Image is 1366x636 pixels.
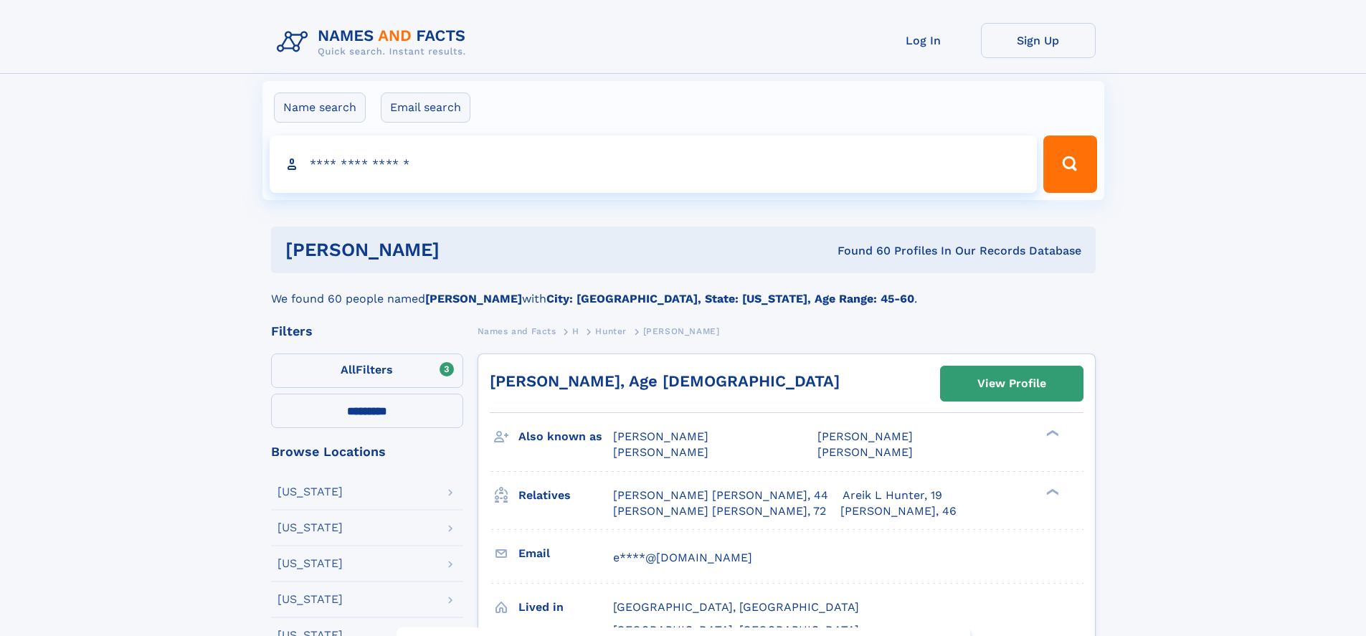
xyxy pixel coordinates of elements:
[278,522,343,533] div: [US_STATE]
[817,429,913,443] span: [PERSON_NAME]
[638,243,1081,259] div: Found 60 Profiles In Our Records Database
[981,23,1096,58] a: Sign Up
[381,92,470,123] label: Email search
[643,326,720,336] span: [PERSON_NAME]
[271,353,463,388] label: Filters
[285,241,639,259] h1: [PERSON_NAME]
[840,503,957,519] a: [PERSON_NAME], 46
[613,600,859,614] span: [GEOGRAPHIC_DATA], [GEOGRAPHIC_DATA]
[518,424,613,449] h3: Also known as
[843,488,942,503] a: Areik L Hunter, 19
[866,23,981,58] a: Log In
[518,541,613,566] h3: Email
[274,92,366,123] label: Name search
[595,326,627,336] span: Hunter
[546,292,914,305] b: City: [GEOGRAPHIC_DATA], State: [US_STATE], Age Range: 45-60
[278,486,343,498] div: [US_STATE]
[271,325,463,338] div: Filters
[518,595,613,620] h3: Lived in
[977,367,1046,400] div: View Profile
[271,23,478,62] img: Logo Names and Facts
[278,594,343,605] div: [US_STATE]
[478,322,556,340] a: Names and Facts
[271,445,463,458] div: Browse Locations
[278,558,343,569] div: [US_STATE]
[572,322,579,340] a: H
[613,503,826,519] a: [PERSON_NAME] [PERSON_NAME], 72
[613,488,828,503] a: [PERSON_NAME] [PERSON_NAME], 44
[341,363,356,376] span: All
[941,366,1083,401] a: View Profile
[1043,429,1060,438] div: ❯
[572,326,579,336] span: H
[613,429,708,443] span: [PERSON_NAME]
[271,273,1096,308] div: We found 60 people named with .
[270,136,1038,193] input: search input
[1043,487,1060,496] div: ❯
[490,372,840,390] a: [PERSON_NAME], Age [DEMOGRAPHIC_DATA]
[613,445,708,459] span: [PERSON_NAME]
[595,322,627,340] a: Hunter
[817,445,913,459] span: [PERSON_NAME]
[518,483,613,508] h3: Relatives
[1043,136,1096,193] button: Search Button
[425,292,522,305] b: [PERSON_NAME]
